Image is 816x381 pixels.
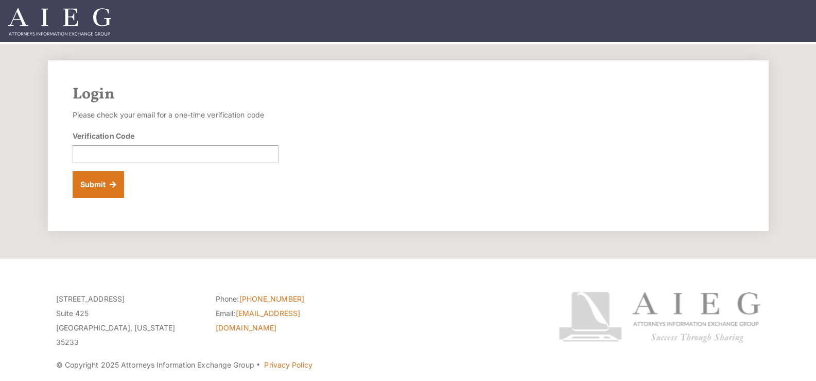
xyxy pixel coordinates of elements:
[216,292,360,306] li: Phone:
[56,358,520,372] p: © Copyright 2025 Attorneys Information Exchange Group
[256,365,261,370] span: ·
[73,108,279,122] p: Please check your email for a one-time verification code
[264,360,312,369] a: Privacy Policy
[73,130,135,141] label: Verification Code
[73,171,125,198] button: Submit
[216,309,300,332] a: [EMAIL_ADDRESS][DOMAIN_NAME]
[56,292,200,350] p: [STREET_ADDRESS] Suite 425 [GEOGRAPHIC_DATA], [US_STATE] 35233
[216,306,360,335] li: Email:
[8,8,111,36] img: Attorneys Information Exchange Group
[73,85,744,104] h2: Login
[239,294,304,303] a: [PHONE_NUMBER]
[559,292,760,343] img: Attorneys Information Exchange Group logo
